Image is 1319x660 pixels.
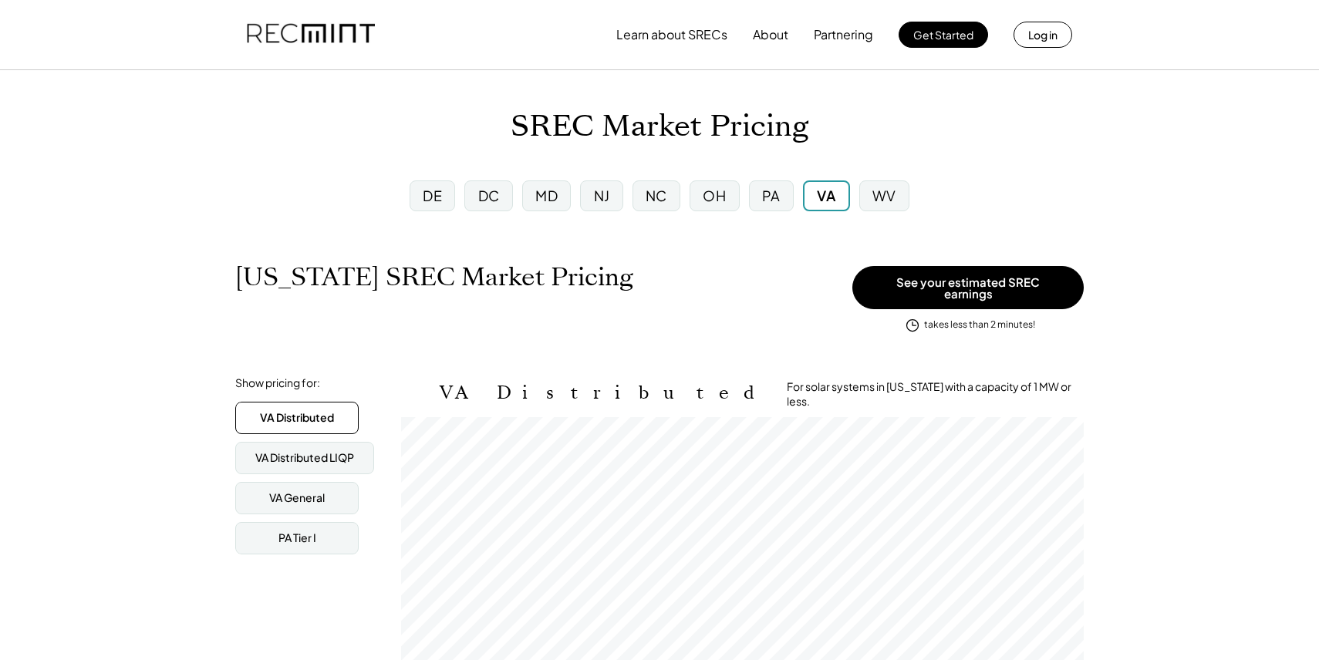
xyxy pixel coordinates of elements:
div: WV [872,186,896,205]
div: For solar systems in [US_STATE] with a capacity of 1 MW or less. [787,379,1084,409]
img: recmint-logotype%403x.png [247,8,375,61]
button: Get Started [899,22,988,48]
button: See your estimated SREC earnings [852,266,1084,309]
div: takes less than 2 minutes! [924,318,1035,332]
div: DE [423,186,442,205]
div: VA Distributed [260,410,334,426]
h1: SREC Market Pricing [511,109,808,145]
button: Partnering [814,19,873,50]
h1: [US_STATE] SREC Market Pricing [235,262,633,292]
div: NC [646,186,667,205]
div: VA General [269,490,325,506]
button: Learn about SRECs [616,19,727,50]
h2: VA Distributed [440,382,764,404]
div: VA [817,186,835,205]
div: Show pricing for: [235,375,320,391]
button: Log in [1014,22,1072,48]
div: VA Distributed LIQP [255,450,354,466]
div: PA Tier I [278,530,316,546]
div: PA [762,186,781,205]
button: About [753,19,788,50]
div: OH [703,186,726,205]
div: MD [535,186,558,205]
div: DC [478,186,500,205]
div: NJ [594,186,610,205]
